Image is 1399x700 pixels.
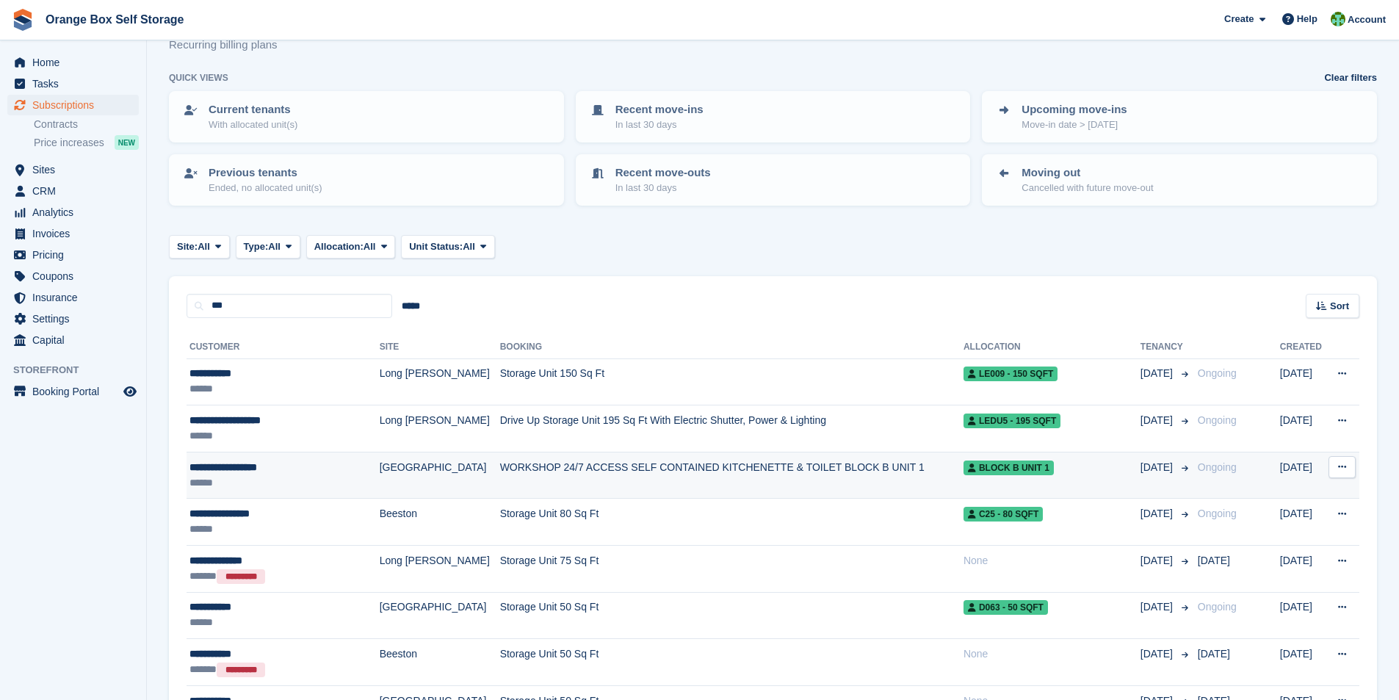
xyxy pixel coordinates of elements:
[1140,599,1176,615] span: [DATE]
[380,405,500,452] td: Long [PERSON_NAME]
[1198,508,1237,519] span: Ongoing
[577,93,969,141] a: Recent move-ins In last 30 days
[32,330,120,350] span: Capital
[380,358,500,405] td: Long [PERSON_NAME]
[1198,367,1237,379] span: Ongoing
[13,363,146,378] span: Storefront
[380,546,500,593] td: Long [PERSON_NAME]
[500,336,964,359] th: Booking
[1280,405,1326,452] td: [DATE]
[7,330,139,350] a: menu
[1140,646,1176,662] span: [DATE]
[7,159,139,180] a: menu
[209,181,322,195] p: Ended, no allocated unit(s)
[7,202,139,223] a: menu
[169,37,286,54] p: Recurring billing plans
[1140,413,1176,428] span: [DATE]
[1280,546,1326,593] td: [DATE]
[964,336,1140,359] th: Allocation
[1140,366,1176,381] span: [DATE]
[964,414,1060,428] span: LEDU5 - 195 SQFT
[34,136,104,150] span: Price increases
[615,181,711,195] p: In last 30 days
[32,287,120,308] span: Insurance
[1280,592,1326,639] td: [DATE]
[32,202,120,223] span: Analytics
[463,239,475,254] span: All
[1198,414,1237,426] span: Ongoing
[32,381,120,402] span: Booking Portal
[964,553,1140,569] div: None
[32,266,120,286] span: Coupons
[32,159,120,180] span: Sites
[1297,12,1317,26] span: Help
[32,181,120,201] span: CRM
[121,383,139,400] a: Preview store
[209,118,297,132] p: With allocated unit(s)
[209,165,322,181] p: Previous tenants
[306,235,396,259] button: Allocation: All
[236,235,300,259] button: Type: All
[1198,555,1230,566] span: [DATE]
[615,118,704,132] p: In last 30 days
[500,358,964,405] td: Storage Unit 150 Sq Ft
[380,336,500,359] th: Site
[1198,601,1237,613] span: Ongoing
[1022,101,1127,118] p: Upcoming move-ins
[364,239,376,254] span: All
[964,600,1048,615] span: D063 - 50 SQFT
[1280,452,1326,499] td: [DATE]
[964,461,1054,475] span: BLOCK B UNIT 1
[32,95,120,115] span: Subscriptions
[1280,499,1326,546] td: [DATE]
[500,546,964,593] td: Storage Unit 75 Sq Ft
[500,499,964,546] td: Storage Unit 80 Sq Ft
[1022,165,1153,181] p: Moving out
[32,245,120,265] span: Pricing
[1331,12,1345,26] img: Binder Bhardwaj
[7,73,139,94] a: menu
[380,452,500,499] td: [GEOGRAPHIC_DATA]
[401,235,494,259] button: Unit Status: All
[187,336,380,359] th: Customer
[380,499,500,546] td: Beeston
[964,367,1058,381] span: LE009 - 150 SQFT
[198,239,210,254] span: All
[7,95,139,115] a: menu
[1280,639,1326,686] td: [DATE]
[177,239,198,254] span: Site:
[7,287,139,308] a: menu
[40,7,190,32] a: Orange Box Self Storage
[577,156,969,204] a: Recent move-outs In last 30 days
[1224,12,1254,26] span: Create
[983,93,1375,141] a: Upcoming move-ins Move-in date > [DATE]
[314,239,364,254] span: Allocation:
[500,639,964,686] td: Storage Unit 50 Sq Ft
[169,235,230,259] button: Site: All
[500,452,964,499] td: WORKSHOP 24/7 ACCESS SELF CONTAINED KITCHENETTE & TOILET BLOCK B UNIT 1
[1140,460,1176,475] span: [DATE]
[964,507,1043,522] span: C25 - 80 SQFT
[1324,71,1377,85] a: Clear filters
[1198,648,1230,660] span: [DATE]
[615,101,704,118] p: Recent move-ins
[1140,336,1192,359] th: Tenancy
[380,639,500,686] td: Beeston
[983,156,1375,204] a: Moving out Cancelled with future move-out
[32,223,120,244] span: Invoices
[1140,506,1176,522] span: [DATE]
[7,223,139,244] a: menu
[115,135,139,150] div: NEW
[1348,12,1386,27] span: Account
[32,308,120,329] span: Settings
[34,118,139,131] a: Contracts
[7,266,139,286] a: menu
[1140,553,1176,569] span: [DATE]
[170,93,563,141] a: Current tenants With allocated unit(s)
[170,156,563,204] a: Previous tenants Ended, no allocated unit(s)
[169,71,228,84] h6: Quick views
[32,73,120,94] span: Tasks
[244,239,269,254] span: Type:
[380,592,500,639] td: [GEOGRAPHIC_DATA]
[12,9,34,31] img: stora-icon-8386f47178a22dfd0bd8f6a31ec36ba5ce8667c1dd55bd0f319d3a0aa187defe.svg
